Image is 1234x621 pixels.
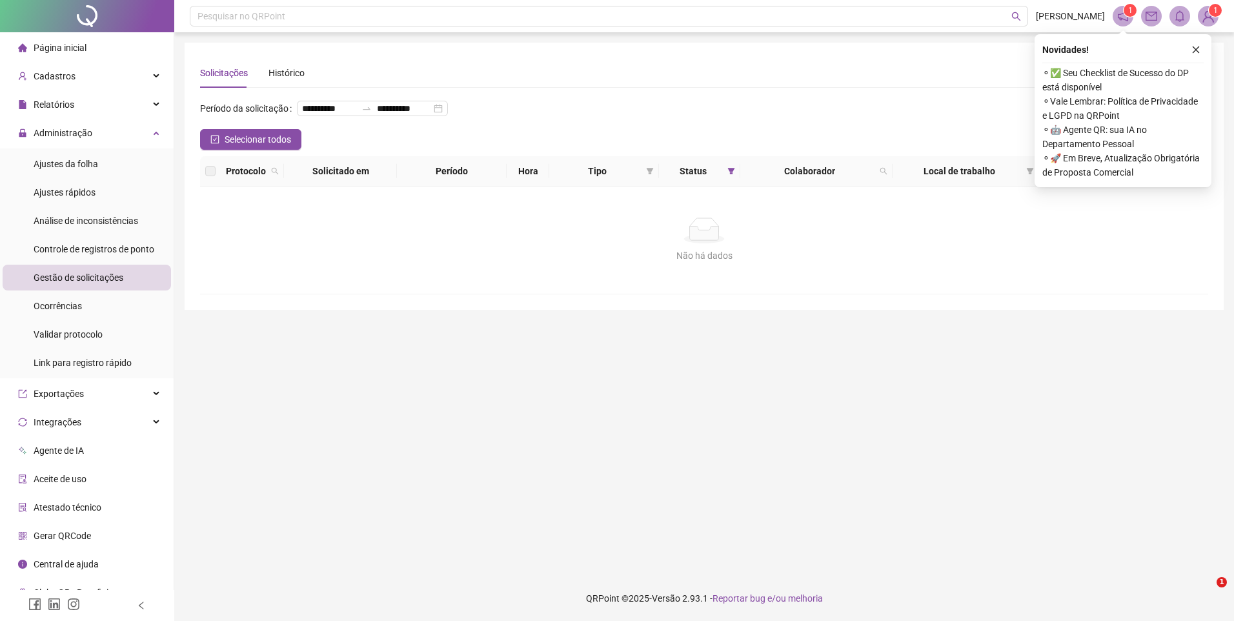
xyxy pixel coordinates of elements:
span: 1 [1128,6,1133,15]
span: Agente de IA [34,445,84,456]
span: filter [643,161,656,181]
img: 89982 [1199,6,1218,26]
span: file [18,100,27,109]
span: audit [18,474,27,484]
span: filter [1026,167,1034,175]
span: search [880,167,887,175]
span: filter [646,167,654,175]
th: Hora [507,156,549,187]
div: Solicitações [200,66,248,80]
span: info-circle [18,560,27,569]
span: Relatórios [34,99,74,110]
span: Controle de registros de ponto [34,244,154,254]
span: instagram [67,598,80,611]
span: mail [1146,10,1157,22]
span: sync [18,418,27,427]
span: Clube QR - Beneficios [34,587,118,598]
span: left [137,601,146,610]
span: search [271,167,279,175]
span: ⚬ ✅ Seu Checklist de Sucesso do DP está disponível [1042,66,1204,94]
span: bell [1174,10,1186,22]
span: Ocorrências [34,301,82,311]
sup: 1 [1124,4,1137,17]
span: solution [18,503,27,512]
span: Central de ajuda [34,559,99,569]
span: search [1011,12,1021,21]
span: Cadastros [34,71,76,81]
span: gift [18,588,27,597]
span: Novidades ! [1042,43,1089,57]
span: Link para registro rápido [34,358,132,368]
span: facebook [28,598,41,611]
span: lock [18,128,27,137]
th: Solicitado em [284,156,397,187]
span: qrcode [18,531,27,540]
span: export [18,389,27,398]
span: Validar protocolo [34,329,103,340]
span: filter [725,161,738,181]
span: Status [664,164,722,178]
span: Atestado técnico [34,502,101,513]
span: Exportações [34,389,84,399]
iframe: Intercom live chat [1190,577,1221,608]
div: Não há dados [216,249,1193,263]
div: Histórico [268,66,305,80]
span: 1 [1213,6,1218,15]
span: filter [727,167,735,175]
span: linkedin [48,598,61,611]
span: Página inicial [34,43,86,53]
span: search [268,161,281,181]
span: Aceite de uso [34,474,86,484]
span: swap-right [361,103,372,114]
footer: QRPoint © 2025 - 2.93.1 - [174,576,1234,621]
span: Ajustes rápidos [34,187,96,198]
span: Tipo [554,164,640,178]
span: [PERSON_NAME] [1036,9,1105,23]
button: Selecionar todos [200,129,301,150]
span: close [1191,45,1200,54]
label: Período da solicitação [200,98,297,119]
span: Protocolo [226,164,266,178]
span: Ajustes da folha [34,159,98,169]
span: Versão [652,593,680,604]
span: search [877,161,890,181]
sup: Atualize o seu contato no menu Meus Dados [1209,4,1222,17]
span: Selecionar todos [225,132,291,147]
span: Local de trabalho [898,164,1021,178]
span: Administração [34,128,92,138]
span: 1 [1217,577,1227,587]
span: notification [1117,10,1129,22]
th: Período [397,156,507,187]
span: Reportar bug e/ou melhoria [713,593,823,604]
span: Gerar QRCode [34,531,91,541]
span: ⚬ 🚀 Em Breve, Atualização Obrigatória de Proposta Comercial [1042,151,1204,179]
span: Colaborador [745,164,875,178]
span: Integrações [34,417,81,427]
span: ⚬ 🤖 Agente QR: sua IA no Departamento Pessoal [1042,123,1204,151]
span: to [361,103,372,114]
span: Gestão de solicitações [34,272,123,283]
span: user-add [18,72,27,81]
span: Análise de inconsistências [34,216,138,226]
span: filter [1024,161,1037,181]
span: check-square [210,135,219,144]
span: ⚬ Vale Lembrar: Política de Privacidade e LGPD na QRPoint [1042,94,1204,123]
span: home [18,43,27,52]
